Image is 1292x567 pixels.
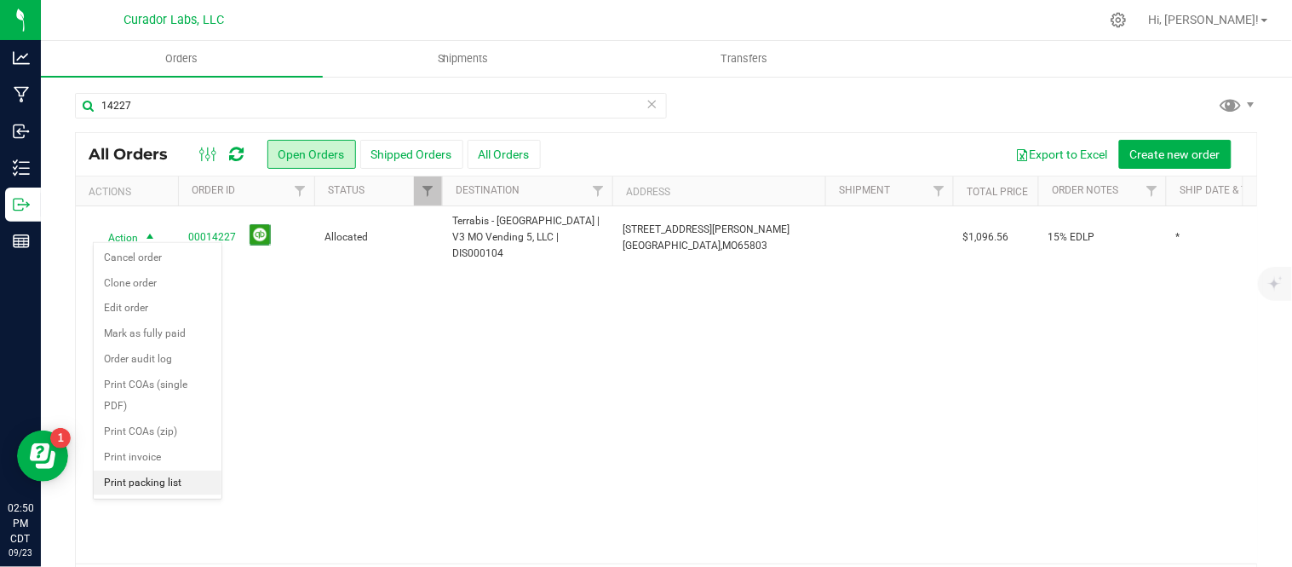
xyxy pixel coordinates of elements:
[89,186,171,198] div: Actions
[94,296,221,321] li: Edit order
[1119,140,1232,169] button: Create new order
[360,140,463,169] button: Shipped Orders
[13,233,30,250] inline-svg: Reports
[967,186,1028,198] a: Total Price
[8,500,33,547] p: 02:50 PM CDT
[1149,13,1260,26] span: Hi, [PERSON_NAME]!
[13,86,30,103] inline-svg: Manufacturing
[140,226,161,250] span: select
[267,140,356,169] button: Open Orders
[623,240,722,252] span: [GEOGRAPHIC_DATA],
[286,176,314,205] a: Filter
[925,176,953,205] a: Filter
[324,229,432,246] span: Allocated
[1048,229,1095,246] span: 15% EDLP
[1005,140,1119,169] button: Export to Excel
[623,223,790,235] span: [STREET_ADDRESS][PERSON_NAME]
[328,184,365,196] a: Status
[94,246,221,271] li: Cancel order
[13,49,30,67] inline-svg: Analytics
[13,196,30,213] inline-svg: Outbound
[1138,176,1166,205] a: Filter
[612,176,825,206] th: Address
[94,321,221,347] li: Mark as fully paid
[646,93,658,115] span: Clear
[50,428,71,448] iframe: Resource center unread badge
[94,373,221,419] li: Print COAs (single PDF)
[94,347,221,373] li: Order audit log
[94,445,221,471] li: Print invoice
[94,419,221,445] li: Print COAs (zip)
[323,41,605,77] a: Shipments
[94,471,221,496] li: Print packing list
[8,547,33,559] p: 09/23
[192,184,235,196] a: Order ID
[17,431,68,482] iframe: Resource center
[963,229,1009,246] span: $1,096.56
[1108,12,1129,28] div: Manage settings
[1130,148,1220,161] span: Create new order
[1052,184,1118,196] a: Order Notes
[698,51,791,67] span: Transfers
[123,13,224,27] span: Curador Labs, LLC
[468,140,541,169] button: All Orders
[41,41,323,77] a: Orders
[415,51,512,67] span: Shipments
[142,51,221,67] span: Orders
[604,41,886,77] a: Transfers
[839,184,890,196] a: Shipment
[89,145,185,164] span: All Orders
[414,176,442,205] a: Filter
[738,240,767,252] span: 65803
[13,123,30,140] inline-svg: Inbound
[584,176,612,205] a: Filter
[94,271,221,297] li: Clone order
[13,159,30,176] inline-svg: Inventory
[93,226,139,250] span: Action
[75,93,667,119] input: Search Order ID, Destination, Customer PO...
[456,184,520,196] a: Destination
[188,229,236,246] a: 00014227
[452,213,602,263] span: Terrabis - [GEOGRAPHIC_DATA] | V3 MO Vending 5, LLC | DIS000104
[722,240,738,252] span: MO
